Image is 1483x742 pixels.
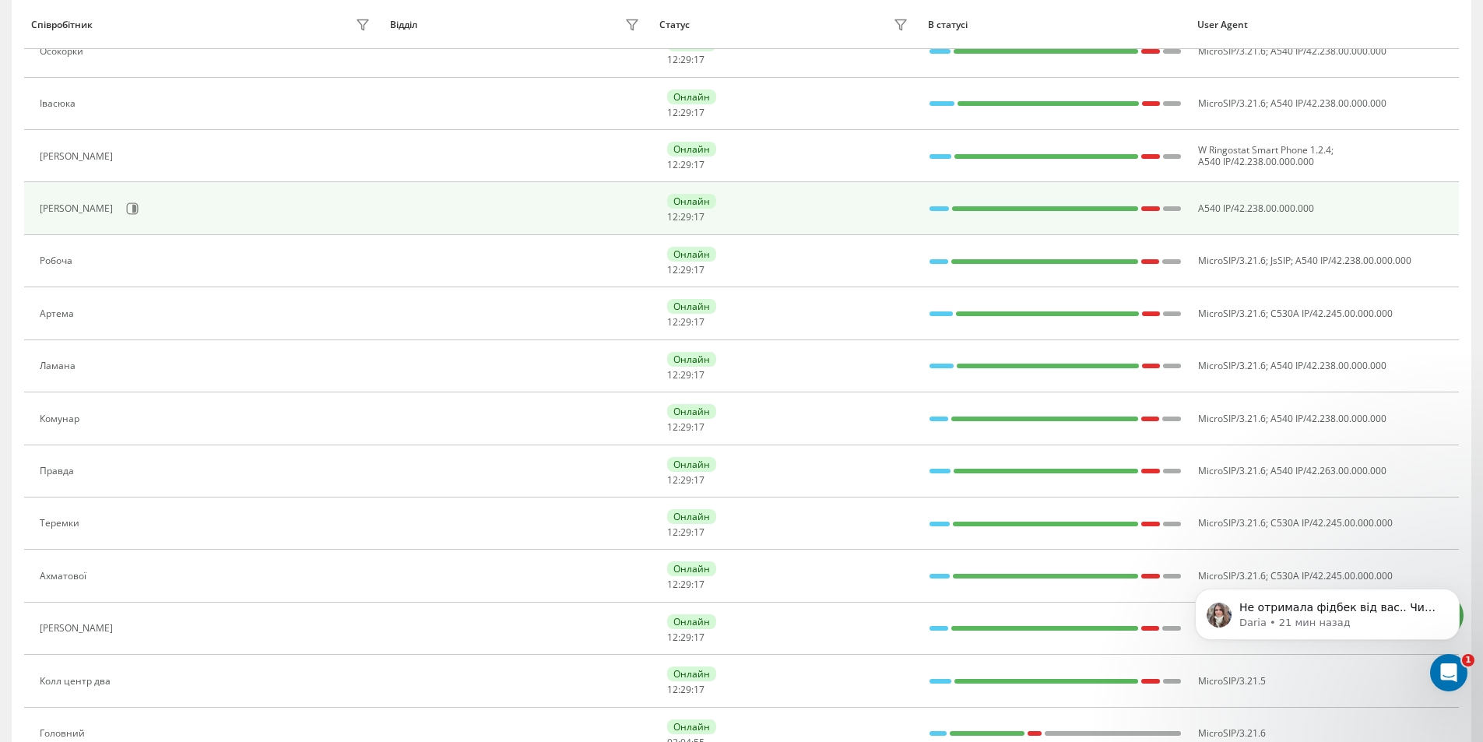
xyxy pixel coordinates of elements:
[40,466,78,476] div: Правда
[680,578,691,591] span: 29
[667,666,716,681] div: Онлайн
[1198,143,1331,156] span: W Ringostat Smart Phone 1.2.4
[1462,654,1474,666] span: 1
[40,255,76,266] div: Робоча
[680,263,691,276] span: 29
[667,265,705,276] div: : :
[680,106,691,119] span: 29
[667,632,705,643] div: : :
[667,420,678,434] span: 12
[1198,359,1266,372] span: MicroSIP/3.21.6
[40,46,87,57] div: Осокорки
[667,315,678,329] span: 12
[667,578,678,591] span: 12
[667,210,678,223] span: 12
[680,683,691,696] span: 29
[40,623,117,634] div: [PERSON_NAME]
[667,475,705,486] div: : :
[1198,464,1266,477] span: MicroSIP/3.21.6
[667,631,678,644] span: 12
[667,683,678,696] span: 12
[1198,254,1266,267] span: MicroSIP/3.21.6
[667,142,716,156] div: Онлайн
[680,526,691,539] span: 29
[667,614,716,629] div: Онлайн
[1197,19,1452,30] div: User Agent
[1270,307,1393,320] span: C530A IP/42.245.00.000.000
[694,106,705,119] span: 17
[667,457,716,472] div: Онлайн
[40,728,89,739] div: Головний
[694,158,705,171] span: 17
[667,317,705,328] div: : :
[1270,44,1386,58] span: A540 IP/42.238.00.000.000
[680,210,691,223] span: 29
[667,579,705,590] div: : :
[667,404,716,419] div: Онлайн
[667,561,716,576] div: Онлайн
[1270,464,1386,477] span: A540 IP/42.263.00.000.000
[40,518,83,529] div: Теремки
[667,299,716,314] div: Онлайн
[40,571,90,582] div: Ахматової
[680,368,691,382] span: 29
[667,247,716,262] div: Онлайн
[1198,412,1266,425] span: MicroSIP/3.21.6
[1270,254,1291,267] span: JsSIP
[1198,44,1266,58] span: MicroSIP/3.21.6
[667,194,716,209] div: Онлайн
[1198,307,1266,320] span: MicroSIP/3.21.6
[667,53,678,66] span: 12
[390,19,417,30] div: Відділ
[680,631,691,644] span: 29
[694,473,705,487] span: 17
[1270,412,1386,425] span: A540 IP/42.238.00.000.000
[667,107,705,118] div: : :
[694,526,705,539] span: 17
[667,684,705,695] div: : :
[680,53,691,66] span: 29
[667,160,705,171] div: : :
[667,370,705,381] div: : :
[1172,556,1483,700] iframe: Intercom notifications сообщение
[694,315,705,329] span: 17
[40,151,117,162] div: [PERSON_NAME]
[928,19,1183,30] div: В статусі
[1198,726,1266,740] span: MicroSIP/3.21.6
[667,212,705,223] div: : :
[1430,654,1467,691] iframe: Intercom live chat
[40,360,79,371] div: Ламана
[1198,155,1314,168] span: A540 IP/42.238.00.000.000
[40,98,79,109] div: Івасюка
[680,473,691,487] span: 29
[1198,202,1314,215] span: A540 IP/42.238.00.000.000
[40,676,114,687] div: Колл центр два
[667,719,716,734] div: Онлайн
[1270,359,1386,372] span: A540 IP/42.238.00.000.000
[667,422,705,433] div: : :
[667,55,705,65] div: : :
[31,19,93,30] div: Співробітник
[667,158,678,171] span: 12
[1270,97,1386,110] span: A540 IP/42.238.00.000.000
[40,203,117,214] div: [PERSON_NAME]
[694,631,705,644] span: 17
[680,420,691,434] span: 29
[1198,516,1266,529] span: MicroSIP/3.21.6
[667,526,678,539] span: 12
[1295,254,1411,267] span: A540 IP/42.238.00.000.000
[667,263,678,276] span: 12
[667,352,716,367] div: Онлайн
[1198,97,1266,110] span: MicroSIP/3.21.6
[694,578,705,591] span: 17
[40,413,83,424] div: Комунар
[667,509,716,524] div: Онлайн
[694,420,705,434] span: 17
[667,473,678,487] span: 12
[694,683,705,696] span: 17
[680,315,691,329] span: 29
